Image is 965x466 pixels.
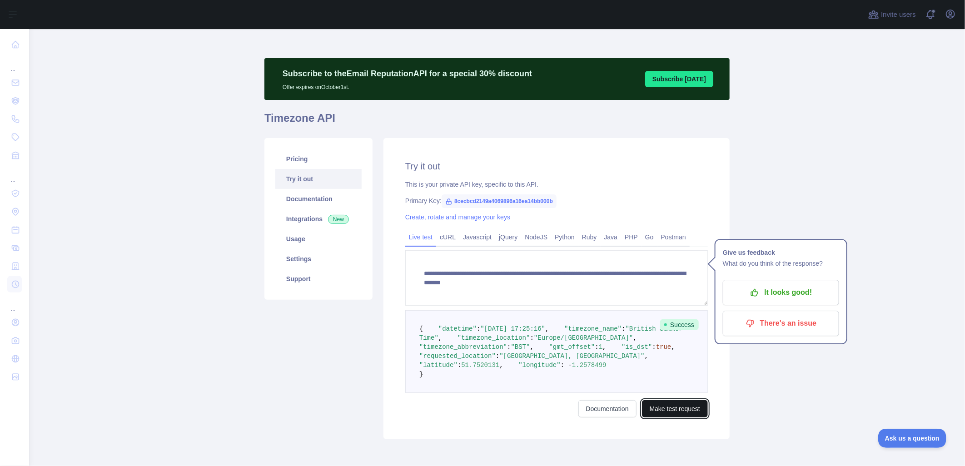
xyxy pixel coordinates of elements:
[438,325,477,332] span: "datetime"
[881,10,916,20] span: Invite users
[622,325,625,332] span: :
[534,334,633,342] span: "Europe/[GEOGRAPHIC_DATA]"
[405,180,708,189] div: This is your private API key, specific to this API.
[601,230,622,244] a: Java
[723,247,839,258] h1: Give us feedback
[730,285,832,300] p: It looks good!
[499,352,644,360] span: "[GEOGRAPHIC_DATA], [GEOGRAPHIC_DATA]"
[621,230,642,244] a: PHP
[633,334,637,342] span: ,
[656,343,672,351] span: true
[642,400,708,417] button: Make test request
[602,343,606,351] span: ,
[275,269,362,289] a: Support
[499,362,503,369] span: ,
[723,311,839,336] button: There's an issue
[561,362,572,369] span: : -
[405,230,436,244] a: Live test
[7,55,22,73] div: ...
[672,343,675,351] span: ,
[264,111,730,133] h1: Timezone API
[723,280,839,305] button: It looks good!
[283,67,532,80] p: Subscribe to the Email Reputation API for a special 30 % discount
[595,343,599,351] span: :
[723,258,839,269] p: What do you think of the response?
[530,343,534,351] span: ,
[518,362,560,369] span: "longitude"
[477,325,480,332] span: :
[730,316,832,331] p: There's an issue
[275,149,362,169] a: Pricing
[578,400,637,417] a: Documentation
[328,215,349,224] span: New
[442,194,557,208] span: 8cecbcd2149a4069896a16ea14bb000b
[495,230,521,244] a: jQuery
[480,325,545,332] span: "[DATE] 17:25:16"
[7,294,22,312] div: ...
[275,209,362,229] a: Integrations New
[405,160,708,173] h2: Try it out
[275,229,362,249] a: Usage
[275,249,362,269] a: Settings
[564,325,622,332] span: "timezone_name"
[419,362,458,369] span: "latitude"
[657,230,690,244] a: Postman
[405,196,708,205] div: Primary Key:
[405,213,510,221] a: Create, rotate and manage your keys
[622,343,652,351] span: "is_dst"
[507,343,511,351] span: :
[545,325,549,332] span: ,
[645,71,713,87] button: Subscribe [DATE]
[866,7,918,22] button: Invite users
[458,334,530,342] span: "timezone_location"
[283,80,532,91] p: Offer expires on October 1st.
[642,230,657,244] a: Go
[572,362,607,369] span: 1.2578499
[578,230,601,244] a: Ruby
[436,230,459,244] a: cURL
[419,343,507,351] span: "timezone_abbreviation"
[438,334,442,342] span: ,
[458,362,461,369] span: :
[459,230,495,244] a: Javascript
[275,189,362,209] a: Documentation
[511,343,530,351] span: "BST"
[599,343,602,351] span: 1
[419,371,423,378] span: }
[878,429,947,448] iframe: Toggle Customer Support
[521,230,551,244] a: NodeJS
[652,343,656,351] span: :
[7,165,22,183] div: ...
[496,352,499,360] span: :
[461,362,499,369] span: 51.7520131
[645,352,648,360] span: ,
[551,230,578,244] a: Python
[660,319,699,330] span: Success
[275,169,362,189] a: Try it out
[549,343,595,351] span: "gmt_offset"
[530,334,534,342] span: :
[419,325,423,332] span: {
[419,352,496,360] span: "requested_location"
